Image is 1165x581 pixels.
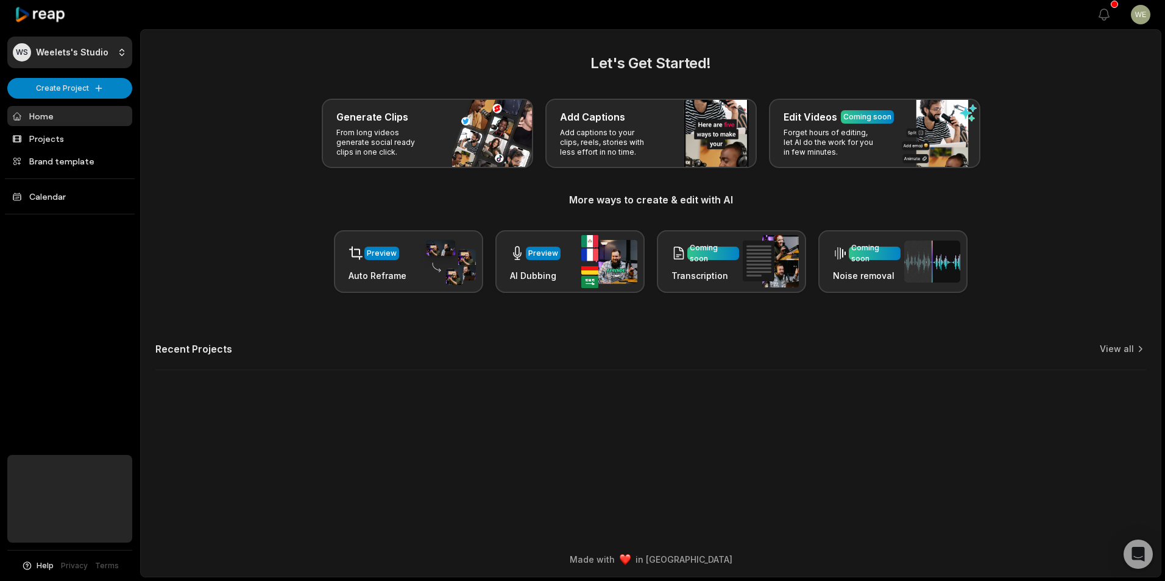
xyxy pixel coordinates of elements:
[528,248,558,259] div: Preview
[37,560,54,571] span: Help
[560,128,654,157] p: Add captions to your clips, reels, stories with less effort in no time.
[581,235,637,288] img: ai_dubbing.png
[336,110,408,124] h3: Generate Clips
[61,560,88,571] a: Privacy
[784,110,837,124] h3: Edit Videos
[336,128,431,157] p: From long videos generate social ready clips in one click.
[1100,343,1134,355] a: View all
[7,106,132,126] a: Home
[155,343,232,355] h2: Recent Projects
[367,248,397,259] div: Preview
[7,186,132,206] a: Calendar
[7,151,132,171] a: Brand template
[743,235,799,287] img: transcription.png
[7,129,132,149] a: Projects
[690,242,737,264] div: Coming soon
[904,241,960,283] img: noise_removal.png
[155,52,1146,74] h2: Let's Get Started!
[510,269,561,282] h3: AI Dubbing
[843,111,891,122] div: Coming soon
[620,554,631,565] img: heart emoji
[560,110,625,124] h3: Add Captions
[420,238,476,286] img: auto_reframe.png
[95,560,119,571] a: Terms
[21,560,54,571] button: Help
[671,269,739,282] h3: Transcription
[349,269,406,282] h3: Auto Reframe
[784,128,878,157] p: Forget hours of editing, let AI do the work for you in few minutes.
[851,242,898,264] div: Coming soon
[7,78,132,99] button: Create Project
[1124,540,1153,569] div: Open Intercom Messenger
[36,47,108,58] p: Weelets's Studio
[833,269,901,282] h3: Noise removal
[155,192,1146,207] h3: More ways to create & edit with AI
[13,43,31,62] div: WS
[152,553,1150,566] div: Made with in [GEOGRAPHIC_DATA]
